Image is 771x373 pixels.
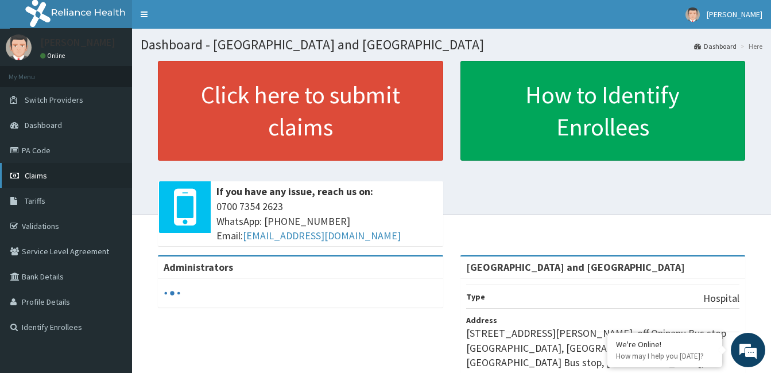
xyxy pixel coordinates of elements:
[25,95,83,105] span: Switch Providers
[466,261,685,274] strong: [GEOGRAPHIC_DATA] and [GEOGRAPHIC_DATA]
[40,37,115,48] p: [PERSON_NAME]
[6,34,32,60] img: User Image
[164,261,233,274] b: Administrators
[25,196,45,206] span: Tariffs
[616,339,714,349] div: We're Online!
[685,7,700,22] img: User Image
[466,292,485,302] b: Type
[694,41,737,51] a: Dashboard
[25,120,62,130] span: Dashboard
[158,61,443,161] a: Click here to submit claims
[466,315,497,325] b: Address
[616,351,714,361] p: How may I help you today?
[216,185,373,198] b: If you have any issue, reach us on:
[703,291,739,306] p: Hospital
[707,9,762,20] span: [PERSON_NAME]
[40,52,68,60] a: Online
[738,41,762,51] li: Here
[141,37,762,52] h1: Dashboard - [GEOGRAPHIC_DATA] and [GEOGRAPHIC_DATA]
[164,285,181,302] svg: audio-loading
[216,199,437,243] span: 0700 7354 2623 WhatsApp: [PHONE_NUMBER] Email:
[243,229,401,242] a: [EMAIL_ADDRESS][DOMAIN_NAME]
[25,170,47,181] span: Claims
[460,61,746,161] a: How to Identify Enrollees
